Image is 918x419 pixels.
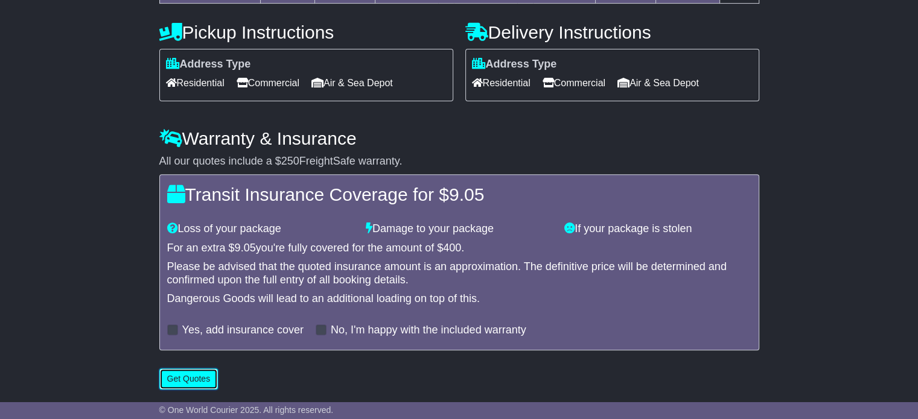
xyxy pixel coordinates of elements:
[543,74,605,92] span: Commercial
[449,184,484,204] span: 9.05
[159,128,759,148] h4: Warranty & Insurance
[237,74,299,92] span: Commercial
[167,292,751,306] div: Dangerous Goods will lead to an additional loading on top of this.
[159,22,453,42] h4: Pickup Instructions
[465,22,759,42] h4: Delivery Instructions
[167,242,751,255] div: For an extra $ you're fully covered for the amount of $ .
[159,368,218,389] button: Get Quotes
[167,260,751,286] div: Please be advised that the quoted insurance amount is an approximation. The definitive price will...
[235,242,256,254] span: 9.05
[443,242,461,254] span: 400
[166,58,251,71] label: Address Type
[360,222,558,236] div: Damage to your package
[167,184,751,204] h4: Transit Insurance Coverage for $
[331,324,526,337] label: No, I'm happy with the included warranty
[472,74,531,92] span: Residential
[159,405,334,415] span: © One World Courier 2025. All rights reserved.
[161,222,360,236] div: Loss of your package
[472,58,557,71] label: Address Type
[311,74,393,92] span: Air & Sea Depot
[281,155,299,167] span: 250
[182,324,304,337] label: Yes, add insurance cover
[166,74,225,92] span: Residential
[159,155,759,168] div: All our quotes include a $ FreightSafe warranty.
[617,74,699,92] span: Air & Sea Depot
[558,222,757,236] div: If your package is stolen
